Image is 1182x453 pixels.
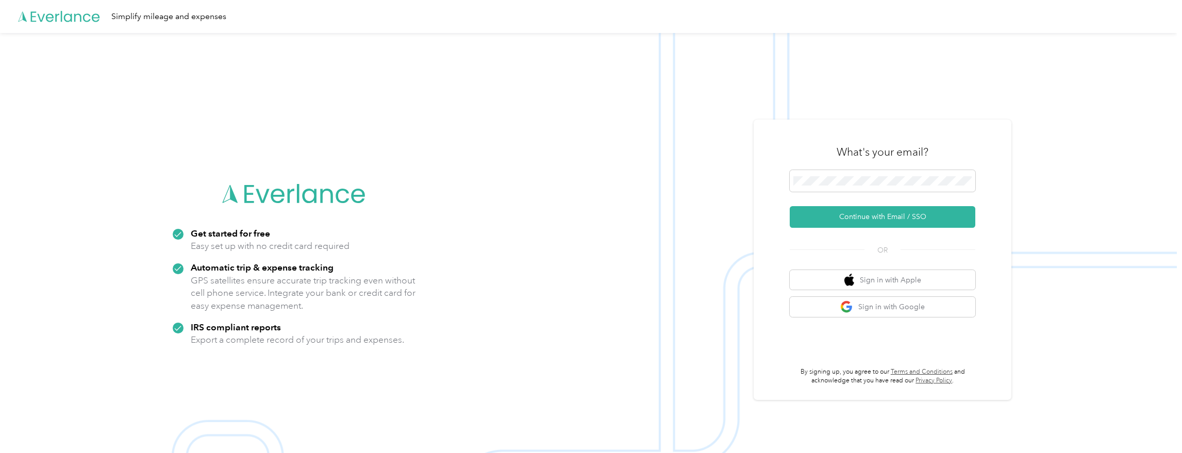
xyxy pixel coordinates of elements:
[837,145,928,159] h3: What's your email?
[191,274,416,312] p: GPS satellites ensure accurate trip tracking even without cell phone service. Integrate your bank...
[191,322,281,332] strong: IRS compliant reports
[191,262,334,273] strong: Automatic trip & expense tracking
[191,240,349,253] p: Easy set up with no credit card required
[790,270,975,290] button: apple logoSign in with Apple
[915,377,952,384] a: Privacy Policy
[790,206,975,228] button: Continue with Email / SSO
[191,333,404,346] p: Export a complete record of your trips and expenses.
[111,10,226,23] div: Simplify mileage and expenses
[891,368,953,376] a: Terms and Conditions
[840,300,853,313] img: google logo
[191,228,270,239] strong: Get started for free
[1124,395,1182,453] iframe: Everlance-gr Chat Button Frame
[790,367,975,385] p: By signing up, you agree to our and acknowledge that you have read our .
[844,274,855,287] img: apple logo
[864,245,901,256] span: OR
[790,297,975,317] button: google logoSign in with Google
